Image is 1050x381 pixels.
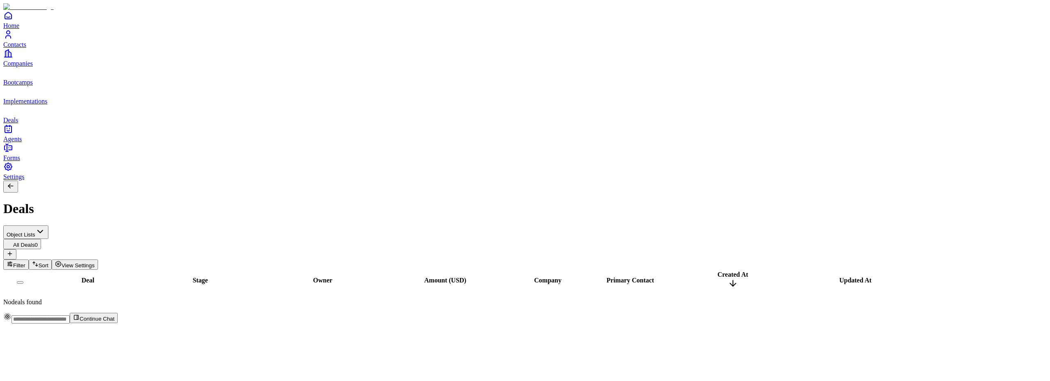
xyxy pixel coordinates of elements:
span: Filter [13,262,25,269]
button: View Settings [52,259,98,270]
span: Updated At [839,277,872,284]
button: Filter [3,259,29,270]
span: Bootcamps [3,79,33,86]
span: Agents [3,135,22,142]
button: Sort [29,259,52,270]
span: Owner [313,277,332,284]
p: No deals found [3,298,1047,306]
span: All Deals [13,242,35,248]
span: 0 [35,242,38,248]
span: Company [534,277,562,284]
h1: Deals [3,201,1047,216]
a: Agents [3,124,1047,142]
button: All Deals0 [3,239,41,249]
button: Continue Chat [70,313,118,323]
img: Item Brain Logo [3,3,54,11]
span: Home [3,22,19,29]
span: View Settings [62,262,95,269]
a: implementations [3,86,1047,105]
a: Contacts [3,30,1047,48]
a: Companies [3,48,1047,67]
a: Settings [3,162,1047,180]
span: Forms [3,154,20,161]
span: Settings [3,173,25,180]
span: Deal [82,277,94,284]
span: Primary Contact [607,277,654,284]
a: bootcamps [3,67,1047,86]
span: Continue Chat [80,316,114,322]
span: Implementations [3,98,48,105]
span: Created At [717,271,748,278]
div: Continue Chat [3,312,1047,324]
span: Deals [3,117,18,124]
span: Amount (USD) [424,277,466,284]
a: Home [3,11,1047,29]
span: Stage [193,277,208,284]
span: Contacts [3,41,26,48]
a: deals [3,105,1047,124]
a: Forms [3,143,1047,161]
span: Companies [3,60,33,67]
span: Sort [39,262,48,269]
